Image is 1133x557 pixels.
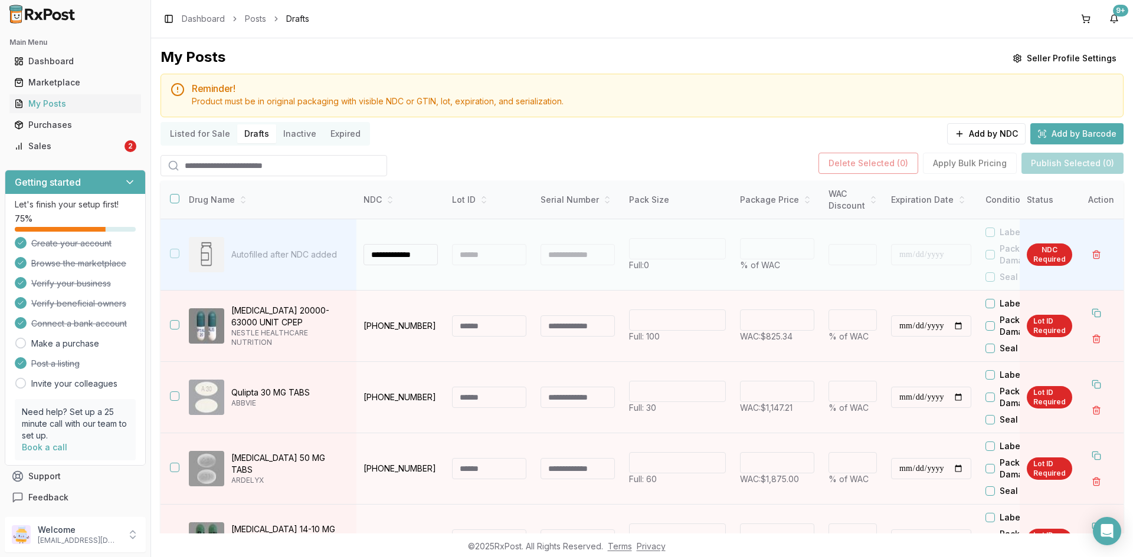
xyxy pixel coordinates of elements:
[189,308,224,344] img: Zenpep 20000-63000 UNIT CPEP
[1030,123,1124,144] button: Add by Barcode
[31,318,127,329] span: Connect a bank account
[231,305,347,328] p: [MEDICAL_DATA] 20000-63000 UNIT CPEP
[1105,9,1124,28] button: 9+
[1000,271,1049,283] label: Seal Broken
[1000,243,1067,266] label: Package Damaged
[1006,48,1124,69] button: Seller Profile Settings
[1000,485,1049,497] label: Seal Broken
[1000,512,1059,523] label: Label Residue
[5,73,146,92] button: Marketplace
[1000,369,1059,381] label: Label Residue
[9,136,141,157] a: Sales2
[15,213,32,225] span: 75 %
[231,476,347,485] p: ARDELYX
[1086,516,1107,538] button: Duplicate
[740,260,780,270] span: % of WAC
[12,525,31,544] img: User avatar
[5,487,146,508] button: Feedback
[9,72,141,93] a: Marketplace
[245,13,266,25] a: Posts
[31,258,126,269] span: Browse the marketplace
[276,124,323,143] button: Inactive
[31,378,117,390] a: Invite your colleagues
[31,278,111,289] span: Verify your business
[15,199,136,210] p: Let's finish your setup first!
[364,320,438,332] p: [PHONE_NUMBER]
[1000,457,1067,480] label: Package Damaged
[541,194,615,206] div: Serial Number
[9,114,141,136] a: Purchases
[608,541,632,551] a: Terms
[1086,374,1107,395] button: Duplicate
[14,119,136,131] div: Purchases
[1079,181,1124,219] th: Action
[740,331,793,341] span: WAC: $825.34
[31,298,126,309] span: Verify beneficial owners
[629,260,649,270] span: Full: 0
[5,466,146,487] button: Support
[31,238,112,249] span: Create your account
[364,194,438,206] div: NDC
[1027,315,1072,337] div: Lot ID Required
[5,5,80,24] img: RxPost Logo
[1093,517,1121,545] div: Open Intercom Messenger
[740,403,793,413] span: WAC: $1,147.21
[1000,342,1049,354] label: Seal Broken
[829,403,869,413] span: % of WAC
[1000,226,1059,238] label: Label Residue
[1027,457,1072,480] div: Lot ID Required
[231,398,347,408] p: ABBVIE
[1086,471,1107,492] button: Delete
[28,492,68,503] span: Feedback
[1027,243,1072,266] div: NDC Required
[1027,386,1072,408] div: Lot ID Required
[286,13,309,25] span: Drafts
[364,391,438,403] p: [PHONE_NUMBER]
[947,123,1026,144] button: Add by NDC
[38,536,120,545] p: [EMAIL_ADDRESS][DOMAIN_NAME]
[231,328,347,347] p: NESTLE HEALTHCARE NUTRITION
[740,194,814,206] div: Package Price
[1000,314,1067,338] label: Package Damaged
[637,541,666,551] a: Privacy
[829,331,869,341] span: % of WAC
[15,175,81,189] h3: Getting started
[1000,298,1059,309] label: Label Residue
[629,331,660,341] span: Full: 100
[231,523,347,547] p: [MEDICAL_DATA] 14-10 MG CP24
[9,51,141,72] a: Dashboard
[1027,529,1072,551] div: Lot ID Required
[829,474,869,484] span: % of WAC
[740,474,799,484] span: WAC: $1,875.00
[231,387,347,398] p: Qulipta 30 MG TABS
[629,403,656,413] span: Full: 30
[1000,528,1067,552] label: Package Damaged
[1000,414,1049,426] label: Seal Broken
[5,52,146,71] button: Dashboard
[31,358,80,370] span: Post a listing
[1113,5,1128,17] div: 9+
[1086,302,1107,324] button: Duplicate
[14,55,136,67] div: Dashboard
[891,194,971,206] div: Expiration Date
[1086,244,1107,265] button: Delete
[192,95,1114,107] div: Product must be in original packaging with visible NDC or GTIN, lot, expiration, and serialization.
[192,84,1114,93] h5: Reminder!
[9,38,141,47] h2: Main Menu
[14,77,136,88] div: Marketplace
[189,451,224,486] img: Ibsrela 50 MG TABS
[9,93,141,114] a: My Posts
[22,406,129,441] p: Need help? Set up a 25 minute call with our team to set up.
[163,124,237,143] button: Listed for Sale
[452,194,526,206] div: Lot ID
[323,124,368,143] button: Expired
[5,137,146,156] button: Sales2
[5,116,146,134] button: Purchases
[5,94,146,113] button: My Posts
[1000,385,1067,409] label: Package Damaged
[1020,181,1079,219] th: Status
[978,181,1067,219] th: Condition
[182,13,225,25] a: Dashboard
[231,452,347,476] p: [MEDICAL_DATA] 50 MG TABS
[364,463,438,474] p: [PHONE_NUMBER]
